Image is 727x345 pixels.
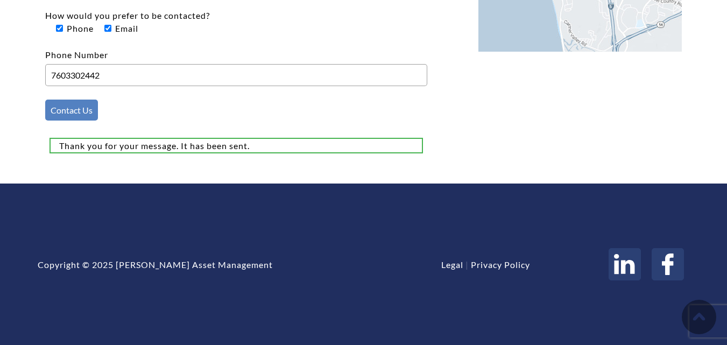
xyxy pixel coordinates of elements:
[50,138,423,153] div: Thank you for your message. It has been sent.
[441,259,463,270] a: Legal
[113,23,138,33] span: Email
[38,259,403,270] div: Copyright © 2025 [PERSON_NAME] Asset Management
[104,25,111,32] input: How would you prefer to be contacted? PhoneEmail
[56,25,63,32] input: How would you prefer to be contacted? PhoneEmail
[471,259,530,270] a: Privacy Policy
[465,259,469,270] span: |
[45,100,98,121] input: Contact Us
[45,64,427,86] input: Phone Number
[65,23,94,33] span: Phone
[45,50,427,80] label: Phone Number
[45,10,210,33] label: How would you prefer to be contacted?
